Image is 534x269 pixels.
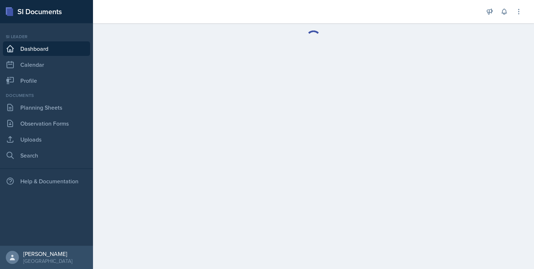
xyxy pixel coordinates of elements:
[23,257,72,265] div: [GEOGRAPHIC_DATA]
[3,116,90,131] a: Observation Forms
[3,100,90,115] a: Planning Sheets
[3,41,90,56] a: Dashboard
[23,250,72,257] div: [PERSON_NAME]
[3,92,90,99] div: Documents
[3,33,90,40] div: Si leader
[3,132,90,147] a: Uploads
[3,73,90,88] a: Profile
[3,174,90,188] div: Help & Documentation
[3,57,90,72] a: Calendar
[3,148,90,163] a: Search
